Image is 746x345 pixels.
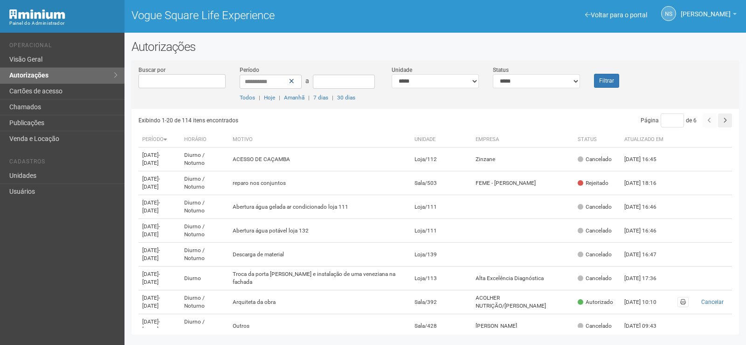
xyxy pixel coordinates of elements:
[411,290,472,314] td: Sala/392
[9,158,117,168] li: Cadastros
[142,247,160,261] span: - [DATE]
[138,314,180,338] td: [DATE]
[472,132,573,148] th: Empresa
[229,219,411,243] td: Abertura água potável loja 132
[472,267,573,290] td: Alta Excelência Diagnóstica
[180,314,229,338] td: Diurno / Noturno
[578,298,613,306] div: Autorizado
[308,94,310,101] span: |
[578,203,612,211] div: Cancelado
[578,227,612,235] div: Cancelado
[229,171,411,195] td: reparo nos conjuntos
[621,219,672,243] td: [DATE] 16:46
[180,148,229,171] td: Diurno / Noturno
[180,219,229,243] td: Diurno / Noturno
[180,132,229,148] th: Horário
[131,9,428,21] h1: Vogue Square Life Experience
[411,314,472,338] td: Sala/428
[180,243,229,267] td: Diurno / Noturno
[681,12,737,19] a: [PERSON_NAME]
[131,40,739,54] h2: Autorizações
[138,171,180,195] td: [DATE]
[142,176,160,190] span: - [DATE]
[621,267,672,290] td: [DATE] 17:36
[9,19,117,28] div: Painel do Administrador
[279,94,280,101] span: |
[138,290,180,314] td: [DATE]
[621,171,672,195] td: [DATE] 18:16
[240,94,255,101] a: Todos
[578,275,612,282] div: Cancelado
[240,66,259,74] label: Período
[180,195,229,219] td: Diurno / Noturno
[138,267,180,290] td: [DATE]
[229,132,411,148] th: Motivo
[411,243,472,267] td: Loja/139
[229,148,411,171] td: ACESSO DE CAÇAMBA
[229,290,411,314] td: Arquiteta da obra
[138,113,437,127] div: Exibindo 1-20 de 114 itens encontrados
[229,195,411,219] td: Abertura água gelada ar condicionado loja 111
[138,66,166,74] label: Buscar por
[621,290,672,314] td: [DATE] 10:10
[264,94,275,101] a: Hoje
[696,297,728,307] button: Cancelar
[411,148,472,171] td: Loja/112
[594,74,619,88] button: Filtrar
[681,1,731,18] span: Nicolle Silva
[472,314,573,338] td: [PERSON_NAME]
[392,66,412,74] label: Unidade
[493,66,509,74] label: Status
[142,271,160,285] span: - [DATE]
[138,132,180,148] th: Período
[585,11,647,19] a: Voltar para o portal
[411,171,472,195] td: Sala/503
[337,94,355,101] a: 30 dias
[621,314,672,338] td: [DATE] 09:43
[472,148,573,171] td: Zinzane
[229,314,411,338] td: Outros
[332,94,333,101] span: |
[472,171,573,195] td: FEME - [PERSON_NAME]
[411,195,472,219] td: Loja/111
[411,219,472,243] td: Loja/111
[9,9,65,19] img: Minium
[259,94,260,101] span: |
[142,223,160,238] span: - [DATE]
[472,290,573,314] td: ACOLHER NUTRIÇÃO/[PERSON_NAME]
[180,171,229,195] td: Diurno / Noturno
[142,152,160,166] span: - [DATE]
[578,155,612,163] div: Cancelado
[578,322,612,330] div: Cancelado
[229,267,411,290] td: Troca da porta [PERSON_NAME] e instalação de uma veneziana na fachada
[142,295,160,309] span: - [DATE]
[578,179,608,187] div: Rejeitado
[9,42,117,52] li: Operacional
[641,117,697,124] span: Página de 6
[621,243,672,267] td: [DATE] 16:47
[180,290,229,314] td: Diurno / Noturno
[313,94,328,101] a: 7 dias
[284,94,304,101] a: Amanhã
[411,132,472,148] th: Unidade
[229,243,411,267] td: Descarga de material
[142,199,160,214] span: - [DATE]
[621,132,672,148] th: Atualizado em
[180,267,229,290] td: Diurno
[142,318,160,333] span: - [DATE]
[138,195,180,219] td: [DATE]
[138,219,180,243] td: [DATE]
[621,195,672,219] td: [DATE] 16:46
[661,6,676,21] a: NS
[138,148,180,171] td: [DATE]
[578,251,612,259] div: Cancelado
[621,148,672,171] td: [DATE] 16:45
[305,77,309,84] span: a
[574,132,621,148] th: Status
[411,267,472,290] td: Loja/113
[138,243,180,267] td: [DATE]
